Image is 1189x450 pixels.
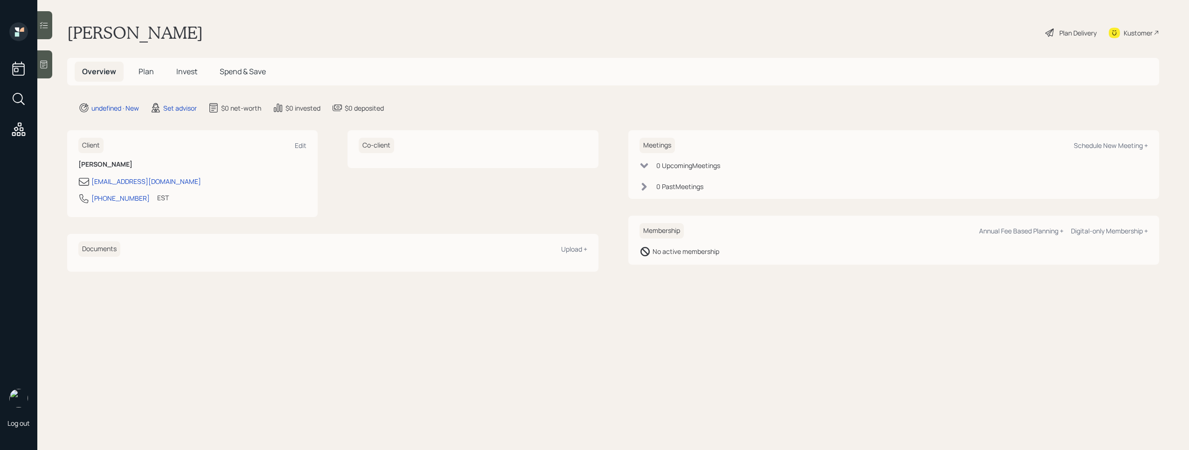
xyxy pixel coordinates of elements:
[561,245,587,253] div: Upload +
[1071,226,1148,235] div: Digital-only Membership +
[220,66,266,77] span: Spend & Save
[1124,28,1153,38] div: Kustomer
[67,22,203,43] h1: [PERSON_NAME]
[359,138,394,153] h6: Co-client
[157,193,169,203] div: EST
[640,223,684,239] h6: Membership
[82,66,116,77] span: Overview
[656,161,720,170] div: 0 Upcoming Meeting s
[656,182,703,191] div: 0 Past Meeting s
[163,103,197,113] div: Set advisor
[78,241,120,257] h6: Documents
[1059,28,1097,38] div: Plan Delivery
[285,103,320,113] div: $0 invested
[345,103,384,113] div: $0 deposited
[176,66,197,77] span: Invest
[78,138,104,153] h6: Client
[221,103,261,113] div: $0 net-worth
[7,419,30,428] div: Log out
[91,193,150,203] div: [PHONE_NUMBER]
[91,176,201,186] div: [EMAIL_ADDRESS][DOMAIN_NAME]
[9,389,28,408] img: retirable_logo.png
[653,246,719,256] div: No active membership
[295,141,306,150] div: Edit
[979,226,1064,235] div: Annual Fee Based Planning +
[139,66,154,77] span: Plan
[1074,141,1148,150] div: Schedule New Meeting +
[640,138,675,153] h6: Meetings
[91,103,139,113] div: undefined · New
[78,161,306,169] h6: [PERSON_NAME]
